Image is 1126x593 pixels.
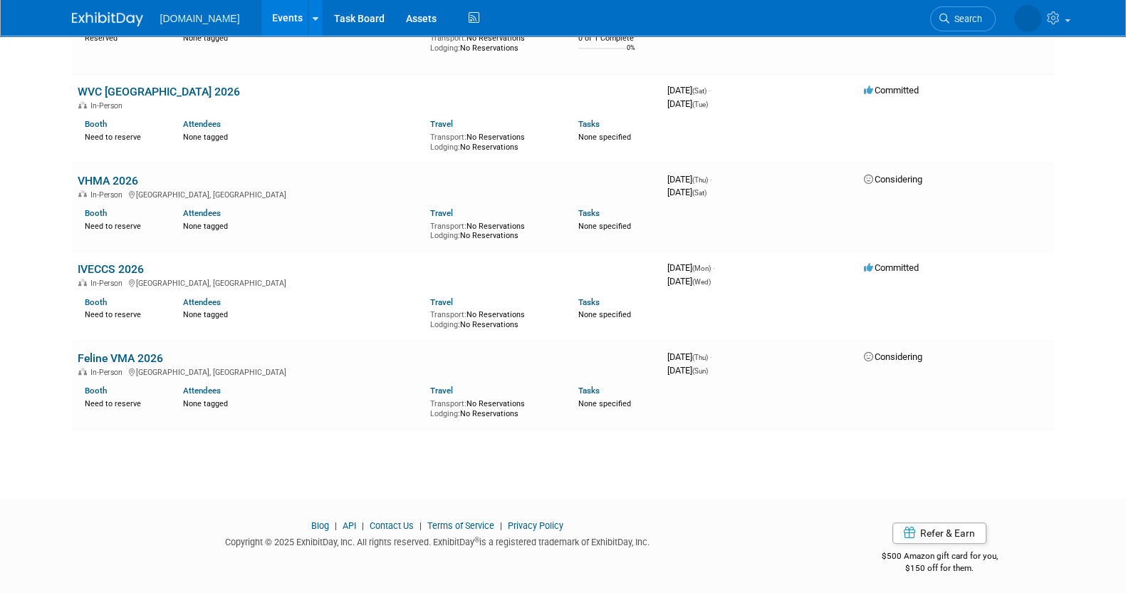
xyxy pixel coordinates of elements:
[85,307,162,320] div: Need to reserve
[864,351,922,362] span: Considering
[183,307,419,320] div: None tagged
[627,44,635,63] td: 0%
[183,297,221,307] a: Attendees
[578,222,631,231] span: None specified
[710,351,712,362] span: -
[692,189,707,197] span: (Sat)
[430,307,557,329] div: No Reservations No Reservations
[430,130,557,152] div: No Reservations No Reservations
[864,262,919,273] span: Committed
[72,532,804,549] div: Copyright © 2025 ExhibitDay, Inc. All rights reserved. ExhibitDay is a registered trademark of Ex...
[430,31,557,53] div: No Reservations No Reservations
[430,143,460,152] span: Lodging:
[692,176,708,184] span: (Thu)
[85,130,162,143] div: Need to reserve
[825,562,1055,574] div: $150 off for them.
[78,366,656,377] div: [GEOGRAPHIC_DATA], [GEOGRAPHIC_DATA]
[578,399,631,408] span: None specified
[578,310,631,319] span: None specified
[183,396,419,409] div: None tagged
[892,522,986,544] a: Refer & Earn
[85,208,107,218] a: Booth
[667,262,715,273] span: [DATE]
[78,85,240,98] a: WVC [GEOGRAPHIC_DATA] 2026
[78,279,87,286] img: In-Person Event
[343,520,356,531] a: API
[78,190,87,197] img: In-Person Event
[430,43,460,53] span: Lodging:
[85,119,107,129] a: Booth
[430,310,466,319] span: Transport:
[578,119,600,129] a: Tasks
[85,396,162,409] div: Need to reserve
[930,6,996,31] a: Search
[667,187,707,197] span: [DATE]
[474,536,479,544] sup: ®
[949,14,982,24] span: Search
[430,133,466,142] span: Transport:
[78,368,87,375] img: In-Person Event
[183,386,221,396] a: Attendees
[370,520,414,531] a: Contact Us
[692,87,707,95] span: (Sat)
[183,119,221,129] a: Attendees
[667,365,708,376] span: [DATE]
[430,231,460,240] span: Lodging:
[667,276,711,287] span: [DATE]
[430,409,460,418] span: Lodging:
[825,541,1055,574] div: $500 Amazon gift card for you,
[430,222,466,231] span: Transport:
[430,33,466,43] span: Transport:
[85,31,162,43] div: Reserved
[578,297,600,307] a: Tasks
[692,367,708,375] span: (Sun)
[709,85,711,96] span: -
[578,208,600,218] a: Tasks
[692,100,708,108] span: (Tue)
[692,354,708,361] span: (Thu)
[416,520,425,531] span: |
[864,174,922,185] span: Considering
[183,208,221,218] a: Attendees
[160,13,240,24] span: [DOMAIN_NAME]
[78,101,87,108] img: In-Person Event
[430,386,453,396] a: Travel
[692,264,711,272] span: (Mon)
[78,351,163,365] a: Feline VMA 2026
[430,208,453,218] a: Travel
[78,174,138,187] a: VHMA 2026
[183,219,419,232] div: None tagged
[667,98,708,109] span: [DATE]
[90,368,127,377] span: In-Person
[508,520,563,531] a: Privacy Policy
[430,399,466,408] span: Transport:
[78,188,656,200] div: [GEOGRAPHIC_DATA], [GEOGRAPHIC_DATA]
[667,85,711,96] span: [DATE]
[578,133,631,142] span: None specified
[578,386,600,396] a: Tasks
[358,520,367,531] span: |
[692,278,711,286] span: (Wed)
[331,520,340,531] span: |
[1014,5,1041,32] img: Iuliia Bulow
[183,130,419,143] div: None tagged
[713,262,715,273] span: -
[667,351,712,362] span: [DATE]
[430,396,557,418] div: No Reservations No Reservations
[430,219,557,241] div: No Reservations No Reservations
[85,386,107,396] a: Booth
[430,297,453,307] a: Travel
[90,190,127,200] span: In-Person
[430,320,460,329] span: Lodging:
[72,12,143,26] img: ExhibitDay
[85,297,107,307] a: Booth
[427,520,494,531] a: Terms of Service
[496,520,506,531] span: |
[578,33,656,43] div: 0 of 1 Complete
[78,262,144,276] a: IVECCS 2026
[78,277,656,288] div: [GEOGRAPHIC_DATA], [GEOGRAPHIC_DATA]
[311,520,329,531] a: Blog
[430,119,453,129] a: Travel
[183,31,419,43] div: None tagged
[85,219,162,232] div: Need to reserve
